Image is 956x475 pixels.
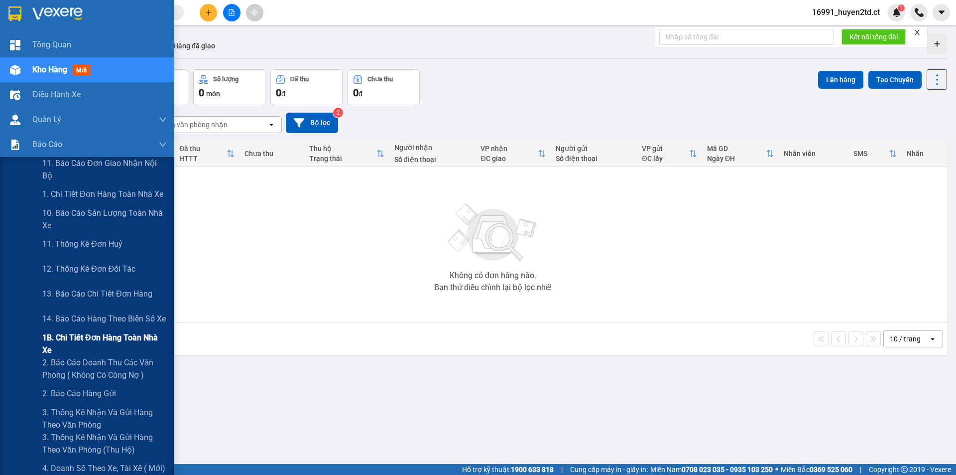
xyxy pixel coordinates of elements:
span: 4. Doanh số theo xe, tài xế ( mới) [42,462,165,475]
span: plus [205,9,212,16]
div: Trạng thái [309,155,376,162]
span: file-add [228,9,235,16]
div: Chưa thu [244,150,299,158]
button: Số lượng0món [193,69,265,105]
div: Số điện thoại [556,155,632,162]
span: aim [251,9,258,16]
div: Số lượng [213,76,239,83]
button: caret-down [933,4,950,21]
div: Đã thu [290,76,309,83]
div: HTTT [179,155,227,162]
li: Hotline: 1900252555 [93,37,416,49]
sup: 2 [333,108,343,118]
button: Kết nối tổng đài [841,29,906,45]
th: Toggle SortBy [637,141,702,167]
span: 13. Báo cáo chi tiết đơn hàng [42,288,152,300]
span: caret-down [937,8,946,17]
button: aim [246,4,263,21]
div: Đã thu [179,145,227,153]
th: Toggle SortBy [304,141,389,167]
span: Kết nối tổng đài [849,31,898,42]
span: Miền Bắc [781,464,852,475]
span: 2. Báo cáo hàng gửi [42,387,116,400]
div: Người gửi [556,145,632,153]
div: VP nhận [480,145,538,153]
span: 14. Báo cáo hàng theo biển số xe [42,313,166,325]
button: plus [200,4,217,21]
div: Chọn văn phòng nhận [159,120,228,130]
div: Tạo kho hàng mới [927,34,947,54]
span: 2. Báo cáo doanh thu các văn phòng ( không có công nợ ) [42,356,167,381]
div: VP gửi [642,145,689,153]
sup: 1 [898,4,905,11]
img: svg+xml;base64,PHN2ZyBjbGFzcz0ibGlzdC1wbHVnX19zdmciIHhtbG5zPSJodHRwOi8vd3d3LnczLm9yZy8yMDAwL3N2Zy... [443,198,543,268]
span: 12. Thống kê đơn đối tác [42,263,135,275]
img: phone-icon [915,8,924,17]
div: Bạn thử điều chỉnh lại bộ lọc nhé! [434,284,552,292]
span: 10. Báo cáo sản lượng toàn nhà xe [42,207,167,232]
div: Mã GD [707,145,766,153]
button: Tạo Chuyến [868,71,922,89]
span: 1B. Chi tiết đơn hàng toàn nhà xe [42,331,167,356]
div: Nhãn [907,150,942,158]
span: close [914,29,921,36]
div: Nhân viên [784,150,843,158]
b: GỬI : VP [PERSON_NAME] [12,72,174,89]
span: down [159,141,167,149]
span: 1 [899,4,903,11]
button: Hàng đã giao [165,34,223,58]
span: ⚪️ [775,468,778,472]
strong: 0369 525 060 [810,466,852,474]
img: logo-vxr [8,6,21,21]
span: đ [281,90,285,98]
span: | [561,464,563,475]
div: Thu hộ [309,145,376,153]
th: Toggle SortBy [848,141,902,167]
strong: 1900 633 818 [511,466,554,474]
span: Báo cáo [32,138,62,151]
span: 11. Thống kê đơn huỷ [42,238,122,250]
span: 16991_huyen2td.ct [804,6,888,18]
button: Bộ lọc [286,113,338,133]
span: Quản Lý [32,113,61,126]
div: Người nhận [394,144,471,152]
th: Toggle SortBy [174,141,239,167]
span: Điều hành xe [32,88,81,101]
span: 0 [276,87,281,99]
span: 3. Thống kê nhận và gửi hàng theo văn phòng [42,406,167,431]
div: Chưa thu [367,76,393,83]
span: mới [72,65,91,76]
button: Đã thu0đ [270,69,343,105]
span: 0 [353,87,358,99]
span: Miền Nam [650,464,773,475]
span: Hỗ trợ kỹ thuật: [462,464,554,475]
img: warehouse-icon [10,65,20,75]
span: | [860,464,861,475]
div: ĐC lấy [642,155,689,162]
li: Cổ Đạm, xã [GEOGRAPHIC_DATA], [GEOGRAPHIC_DATA] [93,24,416,37]
img: warehouse-icon [10,90,20,100]
span: Cung cấp máy in - giấy in: [570,464,648,475]
img: dashboard-icon [10,40,20,50]
strong: 0708 023 035 - 0935 103 250 [682,466,773,474]
div: Ngày ĐH [707,155,766,162]
button: file-add [223,4,240,21]
span: 3. Thống kê nhận và gửi hàng theo văn phòng (thu hộ) [42,431,167,456]
span: món [206,90,220,98]
div: SMS [853,150,889,158]
span: down [159,116,167,124]
span: Tổng Quan [32,38,71,51]
span: đ [358,90,362,98]
th: Toggle SortBy [702,141,779,167]
span: 0 [199,87,204,99]
img: icon-new-feature [892,8,901,17]
span: 11. Báo cáo đơn giao nhận nội bộ [42,157,167,182]
img: warehouse-icon [10,115,20,125]
svg: open [267,121,275,129]
div: Số điện thoại [394,156,471,163]
div: ĐC giao [480,155,538,162]
img: logo.jpg [12,12,62,62]
img: solution-icon [10,140,20,150]
svg: open [929,335,937,343]
span: copyright [901,466,908,473]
